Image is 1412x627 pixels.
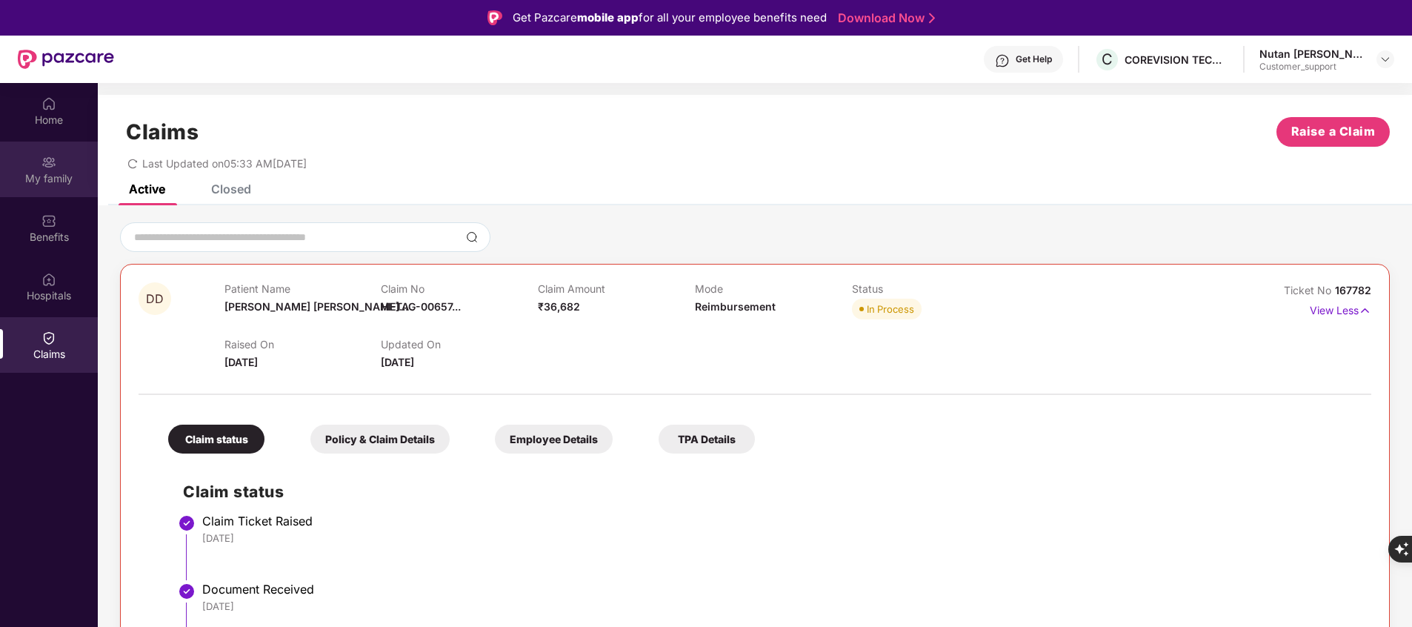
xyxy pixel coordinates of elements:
[381,300,461,313] span: HI-TAG-00657...
[852,282,1009,295] p: Status
[1335,284,1371,296] span: 167782
[577,10,639,24] strong: mobile app
[224,300,408,313] span: [PERSON_NAME] [PERSON_NAME]...
[538,300,580,313] span: ₹36,682
[1102,50,1113,68] span: C
[129,182,165,196] div: Active
[183,480,1356,504] h2: Claim status
[146,293,164,305] span: DD
[381,356,414,368] span: [DATE]
[1310,299,1371,319] p: View Less
[1379,53,1391,65] img: svg+xml;base64,PHN2ZyBpZD0iRHJvcGRvd24tMzJ4MzIiIHhtbG5zPSJodHRwOi8vd3d3LnczLm9yZy8yMDAwL3N2ZyIgd2...
[1359,302,1371,319] img: svg+xml;base64,PHN2ZyB4bWxucz0iaHR0cDovL3d3dy53My5vcmcvMjAwMC9zdmciIHdpZHRoPSIxNyIgaGVpZ2h0PSIxNy...
[513,9,827,27] div: Get Pazcare for all your employee benefits need
[659,425,755,454] div: TPA Details
[495,425,613,454] div: Employee Details
[178,583,196,600] img: svg+xml;base64,PHN2ZyBpZD0iU3RlcC1Eb25lLTMyeDMyIiB4bWxucz0iaHR0cDovL3d3dy53My5vcmcvMjAwMC9zdmciIH...
[381,282,538,295] p: Claim No
[127,157,138,170] span: redo
[41,155,56,170] img: svg+xml;base64,PHN2ZyB3aWR0aD0iMjAiIGhlaWdodD0iMjAiIHZpZXdCb3g9IjAgMCAyMCAyMCIgZmlsbD0ibm9uZSIgeG...
[538,282,695,295] p: Claim Amount
[224,356,258,368] span: [DATE]
[142,157,307,170] span: Last Updated on 05:33 AM[DATE]
[18,50,114,69] img: New Pazcare Logo
[178,514,196,532] img: svg+xml;base64,PHN2ZyBpZD0iU3RlcC1Eb25lLTMyeDMyIiB4bWxucz0iaHR0cDovL3d3dy53My5vcmcvMjAwMC9zdmciIH...
[838,10,930,26] a: Download Now
[41,331,56,345] img: svg+xml;base64,PHN2ZyBpZD0iQ2xhaW0iIHhtbG5zPSJodHRwOi8vd3d3LnczLm9yZy8yMDAwL3N2ZyIgd2lkdGg9IjIwIi...
[929,10,935,26] img: Stroke
[1016,53,1052,65] div: Get Help
[1276,117,1390,147] button: Raise a Claim
[310,425,450,454] div: Policy & Claim Details
[202,514,1356,528] div: Claim Ticket Raised
[41,272,56,287] img: svg+xml;base64,PHN2ZyBpZD0iSG9zcGl0YWxzIiB4bWxucz0iaHR0cDovL3d3dy53My5vcmcvMjAwMC9zdmciIHdpZHRoPS...
[224,338,382,351] p: Raised On
[695,300,776,313] span: Reimbursement
[995,53,1010,68] img: svg+xml;base64,PHN2ZyBpZD0iSGVscC0zMngzMiIgeG1sbnM9Imh0dHA6Ly93d3cudzMub3JnLzIwMDAvc3ZnIiB3aWR0aD...
[41,213,56,228] img: svg+xml;base64,PHN2ZyBpZD0iQmVuZWZpdHMiIHhtbG5zPSJodHRwOi8vd3d3LnczLm9yZy8yMDAwL3N2ZyIgd2lkdGg9Ij...
[487,10,502,25] img: Logo
[202,531,1356,545] div: [DATE]
[224,282,382,295] p: Patient Name
[1259,61,1363,73] div: Customer_support
[1125,53,1228,67] div: COREVISION TECHNOLOGY PRIVATE LIMITED
[381,338,538,351] p: Updated On
[168,425,264,454] div: Claim status
[202,582,1356,597] div: Document Received
[1284,284,1335,296] span: Ticket No
[41,96,56,111] img: svg+xml;base64,PHN2ZyBpZD0iSG9tZSIgeG1sbnM9Imh0dHA6Ly93d3cudzMub3JnLzIwMDAvc3ZnIiB3aWR0aD0iMjAiIG...
[126,119,199,145] h1: Claims
[1291,122,1376,141] span: Raise a Claim
[867,302,914,316] div: In Process
[1259,47,1363,61] div: Nutan [PERSON_NAME]
[202,600,1356,613] div: [DATE]
[211,182,251,196] div: Closed
[466,231,478,243] img: svg+xml;base64,PHN2ZyBpZD0iU2VhcmNoLTMyeDMyIiB4bWxucz0iaHR0cDovL3d3dy53My5vcmcvMjAwMC9zdmciIHdpZH...
[695,282,852,295] p: Mode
